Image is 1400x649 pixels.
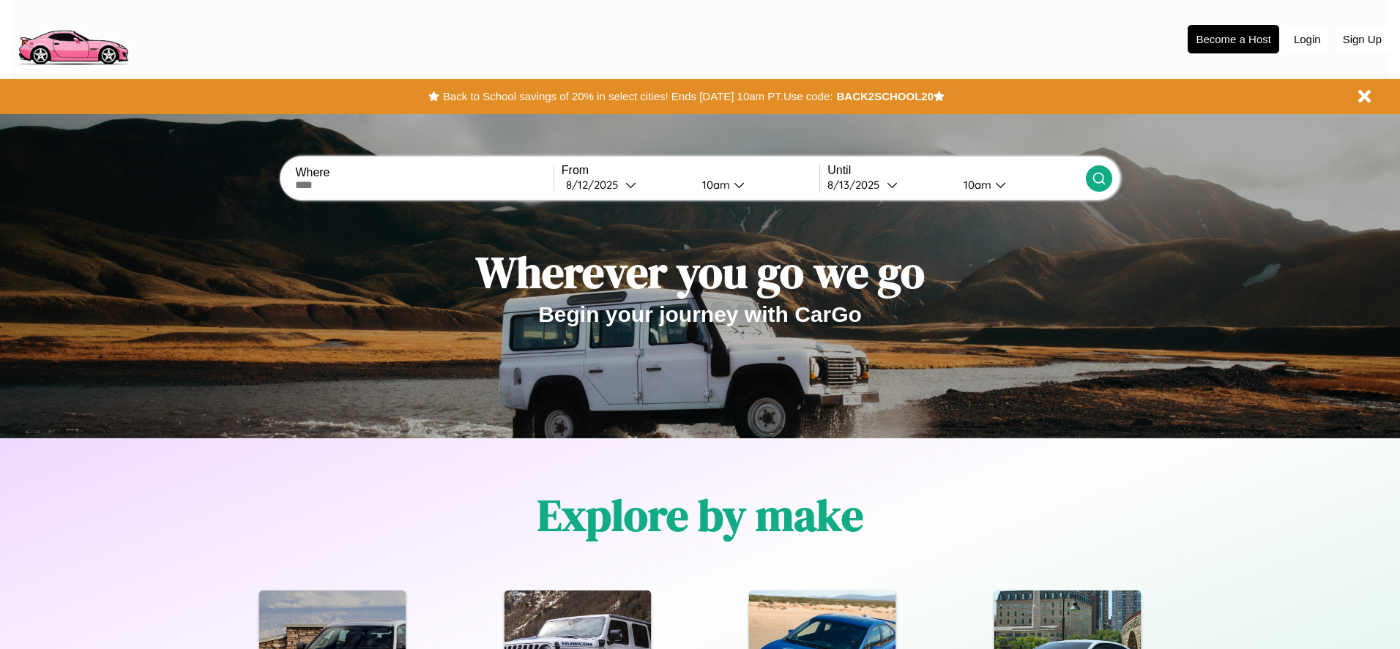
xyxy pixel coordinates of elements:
div: 8 / 13 / 2025 [827,178,887,192]
button: Sign Up [1336,26,1389,53]
button: Login [1287,26,1328,53]
button: 10am [952,177,1085,192]
label: Where [295,166,553,179]
div: 10am [695,178,734,192]
button: Become a Host [1188,25,1279,53]
div: 10am [956,178,995,192]
h1: Explore by make [537,485,863,545]
label: From [562,164,819,177]
img: logo [11,7,135,69]
button: 8/12/2025 [562,177,690,192]
div: 8 / 12 / 2025 [566,178,625,192]
button: Back to School savings of 20% in select cities! Ends [DATE] 10am PT.Use code: [439,86,836,107]
label: Until [827,164,1085,177]
b: BACK2SCHOOL20 [836,90,934,102]
button: 10am [690,177,819,192]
